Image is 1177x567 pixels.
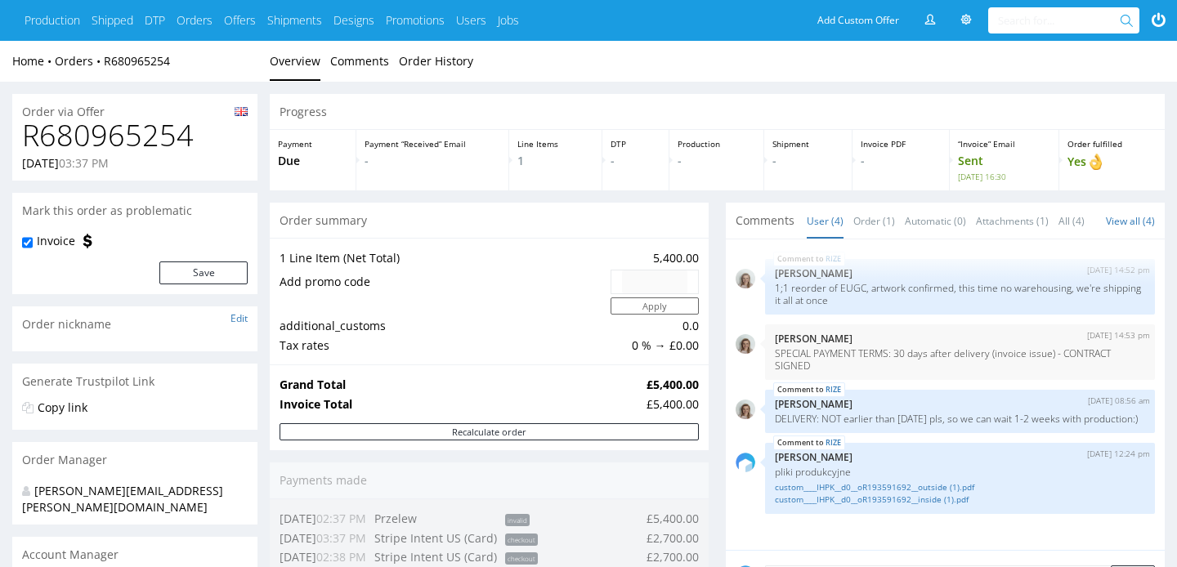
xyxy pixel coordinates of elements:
[1087,329,1150,342] p: [DATE] 14:53 pm
[235,107,248,116] img: gb-5d72c5a8bef80fca6f99f476e15ec95ce2d5e5f65c6dab9ee8e56348be0d39fc.png
[12,364,257,400] div: Generate Trustpilot Link
[25,12,80,29] a: Production
[159,261,248,284] button: Save
[230,311,248,325] a: Edit
[104,53,170,69] a: R680965254
[517,153,593,169] p: 1
[775,451,1145,463] p: [PERSON_NAME]
[958,138,1050,150] p: “Invoice” Email
[775,481,1145,493] a: custom____IHPK__d0__oR193591692__outside (1).pdf
[611,138,661,150] p: DTP
[270,94,1165,130] div: Progress
[775,282,1145,306] p: 1;1 reorder of EUGC, artwork confirmed, this time no warehousing, we're shipping it all at once
[861,153,941,169] p: -
[270,41,320,81] a: Overview
[365,138,501,150] p: Payment “Received” Email
[775,267,1145,279] p: [PERSON_NAME]
[22,483,235,515] div: [PERSON_NAME][EMAIL_ADDRESS][PERSON_NAME][DOMAIN_NAME]
[280,268,606,296] td: Add promo code
[280,423,699,440] button: Recalculate order
[399,41,473,81] a: Order History
[736,453,755,472] img: share_image_120x120.png
[826,252,841,266] a: RIZE
[775,347,1145,372] p: SPECIAL PAYMENT TERMS: 30 days after delivery (invoice issue) - CONTRACT SIGNED
[775,413,1145,425] p: DELIVERY: NOT earlier than [DATE] pls, so we can wait 1-2 weeks with production:)
[998,7,1123,33] input: Search for...
[606,248,699,268] td: 5,400.00
[647,377,699,392] strong: £5,400.00
[826,436,841,449] a: RIZE
[1106,214,1155,228] a: View all (4)
[808,7,908,33] a: Add Custom Offer
[807,203,844,239] a: User (4)
[22,155,109,172] p: [DATE]
[958,153,1050,182] p: Sent
[330,41,389,81] a: Comments
[278,153,347,169] p: Due
[1087,264,1150,276] p: [DATE] 14:52 pm
[611,297,699,315] button: Apply
[958,171,1050,182] span: [DATE] 16:30
[224,12,256,29] a: Offers
[772,138,844,150] p: Shipment
[678,153,755,169] p: -
[775,398,1145,410] p: [PERSON_NAME]
[976,203,1049,239] a: Attachments (1)
[647,396,699,413] div: £5,400.00
[736,400,755,419] img: mini_magick20230111-108-13flwjb.jpeg
[280,377,346,392] strong: Grand Total
[55,53,104,69] a: Orders
[12,306,257,342] div: Order nickname
[1067,138,1157,150] p: Order fulfilled
[386,12,445,29] a: Promotions
[38,400,87,415] a: Copy link
[12,53,55,69] a: Home
[1067,153,1157,171] p: Yes
[12,193,257,229] div: Mark this order as problematic
[280,396,352,412] strong: Invoice Total
[79,233,96,249] img: icon-invoice-flag.svg
[861,138,941,150] p: Invoice PDF
[280,336,606,355] td: Tax rates
[517,138,593,150] p: Line Items
[267,12,322,29] a: Shipments
[606,336,699,355] td: 0 % → £0.00
[606,316,699,336] td: 0.0
[826,383,841,396] a: RIZE
[736,212,794,229] span: Comments
[1088,395,1150,407] p: [DATE] 08:56 am
[1058,203,1085,239] a: All (4)
[775,333,1145,345] p: [PERSON_NAME]
[37,233,75,249] label: Invoice
[22,119,248,152] h1: R680965254
[270,203,709,239] div: Order summary
[278,138,347,150] p: Payment
[333,12,374,29] a: Designs
[145,12,165,29] a: DTP
[736,334,755,354] img: mini_magick20230111-108-13flwjb.jpeg
[177,12,213,29] a: Orders
[12,442,257,478] div: Order Manager
[678,138,755,150] p: Production
[498,12,519,29] a: Jobs
[1087,448,1150,460] p: [DATE] 12:24 pm
[736,269,755,288] img: mini_magick20230111-108-13flwjb.jpeg
[280,316,606,336] td: additional_customs
[905,203,966,239] a: Automatic (0)
[12,94,257,120] div: Order via Offer
[365,153,501,169] p: -
[280,248,606,268] td: 1 Line Item (Net Total)
[772,153,844,169] p: -
[92,12,133,29] a: Shipped
[853,203,895,239] a: Order (1)
[775,493,1145,506] a: custom____IHPK__d0__oR193591692__inside (1).pdf
[611,153,661,169] p: -
[456,12,486,29] a: Users
[59,155,109,171] span: 03:37 PM
[775,466,1145,478] p: pliki produkcyjne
